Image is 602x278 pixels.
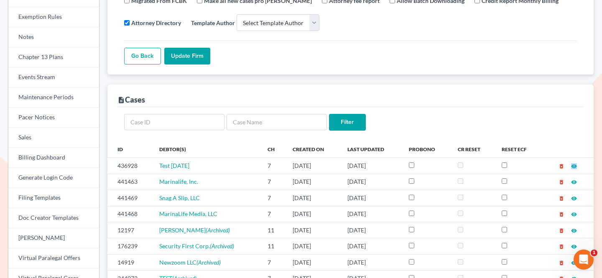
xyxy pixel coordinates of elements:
[261,158,286,174] td: 7
[571,227,577,234] a: visibility
[159,194,200,201] a: Snag A Slip, LLC
[559,228,564,234] i: delete_forever
[124,48,161,64] a: Go Back
[286,190,341,206] td: [DATE]
[286,141,341,157] th: Created On
[107,190,153,206] td: 441469
[341,222,402,238] td: [DATE]
[8,148,99,168] a: Billing Dashboard
[227,114,327,131] input: Case Name
[341,141,402,157] th: Last Updated
[210,242,234,250] em: (Archived)
[8,208,99,228] a: Doc Creator Templates
[451,141,495,157] th: CR Reset
[341,190,402,206] td: [DATE]
[8,188,99,208] a: Filing Templates
[107,141,153,157] th: ID
[559,163,564,169] i: delete_forever
[559,227,564,234] a: delete_forever
[131,18,181,27] label: Attorney Directory
[107,222,153,238] td: 12197
[559,162,564,169] a: delete_forever
[159,227,230,234] a: [PERSON_NAME](Archived)
[341,254,402,270] td: [DATE]
[107,206,153,222] td: 441468
[286,174,341,190] td: [DATE]
[159,227,206,234] span: [PERSON_NAME]
[196,259,221,266] em: (Archived)
[571,211,577,217] i: visibility
[117,95,145,105] div: Cases
[159,259,196,266] span: Newzoom LLC
[571,244,577,250] i: visibility
[341,206,402,222] td: [DATE]
[559,260,564,266] i: delete_forever
[286,254,341,270] td: [DATE]
[571,228,577,234] i: visibility
[574,250,594,270] iframe: Intercom live chat
[286,222,341,238] td: [DATE]
[571,162,577,169] a: visibility
[8,67,99,88] a: Events Stream
[341,238,402,254] td: [DATE]
[341,158,402,174] td: [DATE]
[286,238,341,254] td: [DATE]
[191,18,235,27] label: Template Author
[261,206,286,222] td: 7
[107,238,153,254] td: 176239
[571,194,577,201] a: visibility
[107,174,153,190] td: 441463
[559,196,564,201] i: delete_forever
[107,254,153,270] td: 14919
[261,222,286,238] td: 11
[8,88,99,108] a: Maintenance Periods
[261,254,286,270] td: 7
[159,178,198,185] a: Marinalife, Inc.
[261,174,286,190] td: 7
[329,114,366,131] input: Filter
[261,190,286,206] td: 7
[559,194,564,201] a: delete_forever
[159,242,234,250] a: Security First Corp.(Archived)
[159,210,217,217] a: MarinaLife Media, LLC
[571,178,577,185] a: visibility
[8,128,99,148] a: Sales
[571,163,577,169] i: visibility
[8,27,99,47] a: Notes
[286,206,341,222] td: [DATE]
[8,228,99,248] a: [PERSON_NAME]
[571,242,577,250] a: visibility
[8,248,99,268] a: Virtual Paralegal Offers
[8,47,99,67] a: Chapter 13 Plans
[341,174,402,190] td: [DATE]
[107,158,153,174] td: 436928
[559,244,564,250] i: delete_forever
[8,108,99,128] a: Pacer Notices
[559,242,564,250] a: delete_forever
[571,259,577,266] a: visibility
[571,260,577,266] i: visibility
[571,210,577,217] a: visibility
[153,141,261,157] th: Debtor(s)
[124,114,224,131] input: Case ID
[559,178,564,185] a: delete_forever
[164,48,210,64] input: Update Firm
[206,227,230,234] em: (Archived)
[495,141,542,157] th: Reset ECF
[8,168,99,188] a: Generate Login Code
[117,96,125,104] i: description
[261,141,286,157] th: Ch
[559,259,564,266] a: delete_forever
[571,179,577,185] i: visibility
[8,7,99,27] a: Exemption Rules
[559,210,564,217] a: delete_forever
[559,179,564,185] i: delete_forever
[559,211,564,217] i: delete_forever
[402,141,451,157] th: ProBono
[286,158,341,174] td: [DATE]
[159,162,189,169] a: Test [DATE]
